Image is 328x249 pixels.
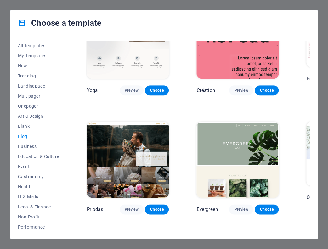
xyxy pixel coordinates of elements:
button: My Templates [18,51,59,61]
span: Choose [150,207,164,212]
p: Pesk [306,76,317,82]
button: Non-Profit [18,212,59,222]
button: Choose [145,85,169,95]
button: Art & Design [18,111,59,121]
span: Trending [18,73,59,78]
span: Art & Design [18,114,59,119]
button: Onepager [18,101,59,111]
span: Blog [18,134,59,139]
button: Preview [229,85,253,95]
button: Trending [18,71,59,81]
span: Gastronomy [18,174,59,179]
img: Yoga [87,3,169,79]
span: Onepager [18,104,59,109]
span: Preview [234,207,248,212]
button: Gastronomy [18,172,59,182]
button: Choose [255,85,279,95]
button: Health [18,182,59,192]
p: Yoga [87,87,98,93]
button: Blank [18,121,59,131]
span: Legal & Finance [18,204,59,209]
button: Performance [18,222,59,232]
span: Education & Culture [18,154,59,159]
span: Performance [18,224,59,229]
button: Multipager [18,91,59,101]
p: Création [196,87,215,93]
span: Multipager [18,93,59,99]
span: Non-Profit [18,214,59,219]
span: All Templates [18,43,59,48]
button: Legal & Finance [18,202,59,212]
button: All Templates [18,41,59,51]
span: Landingpage [18,83,59,88]
p: Priodas [87,206,103,212]
span: Choose [260,207,274,212]
button: Choose [255,204,279,214]
button: Blog [18,131,59,141]
span: Business [18,144,59,149]
span: My Templates [18,53,59,58]
button: Business [18,141,59,151]
span: Event [18,164,59,169]
span: Choose [260,88,274,93]
img: Evergreen [196,122,279,197]
button: New [18,61,59,71]
span: New [18,63,59,68]
span: Choose [150,88,164,93]
button: Choose [145,204,169,214]
button: Preview [120,204,144,214]
p: Evergreen [196,206,218,212]
h4: Choose a template [18,18,101,28]
span: Blank [18,124,59,129]
span: IT & Media [18,194,59,199]
button: Landingpage [18,81,59,91]
button: Preview [229,204,253,214]
img: Priodas [87,122,169,197]
span: Preview [125,88,139,93]
button: Education & Culture [18,151,59,161]
span: Health [18,184,59,189]
button: Preview [120,85,144,95]
img: Création [196,3,279,79]
button: IT & Media [18,192,59,202]
span: Preview [125,207,139,212]
button: Event [18,161,59,172]
p: Opus [306,194,317,201]
span: Preview [234,88,248,93]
